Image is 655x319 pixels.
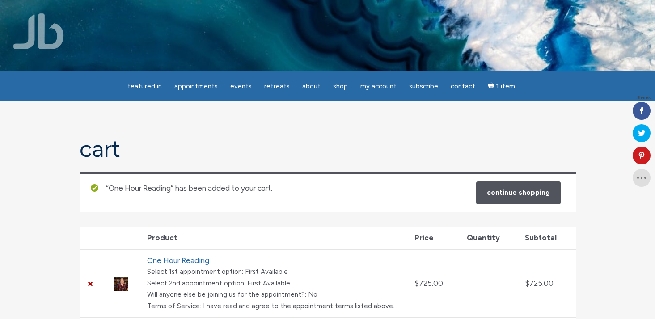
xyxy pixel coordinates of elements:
[259,78,295,95] a: Retreats
[488,82,496,90] i: Cart
[147,278,404,290] p: First Available
[404,78,444,95] a: Subscribe
[328,78,353,95] a: Shop
[409,82,438,90] span: Subscribe
[414,279,419,288] span: $
[80,136,576,162] h1: Cart
[85,278,97,290] a: Remove One Hour Reading from cart
[496,83,515,90] span: 1 item
[114,277,128,291] img: One Hour Reading
[525,279,529,288] span: $
[297,78,326,95] a: About
[147,301,201,312] dt: Terms of Service:
[147,266,243,278] dt: Select 1st appointment option:
[461,227,520,249] th: Quantity
[360,82,397,90] span: My Account
[142,227,409,249] th: Product
[147,278,245,290] dt: Select 2nd appointment option:
[147,266,404,278] p: First Available
[476,181,561,204] a: Continue shopping
[147,289,306,301] dt: Will anyone else be joining us for the appointment?:
[333,82,348,90] span: Shop
[147,301,404,312] p: I have read and agree to the appointment terms listed above.
[414,279,443,288] bdi: 725.00
[122,78,167,95] a: featured in
[147,256,209,265] a: One Hour Reading
[451,82,475,90] span: Contact
[225,78,257,95] a: Events
[13,13,64,49] img: Jamie Butler. The Everyday Medium
[174,82,218,90] span: Appointments
[127,82,162,90] span: featured in
[409,227,461,249] th: Price
[169,78,223,95] a: Appointments
[302,82,321,90] span: About
[636,96,651,100] span: Shares
[520,227,576,249] th: Subtotal
[355,78,402,95] a: My Account
[80,172,576,212] div: “One Hour Reading” has been added to your cart.
[264,82,290,90] span: Retreats
[445,78,481,95] a: Contact
[482,77,520,95] a: Cart1 item
[525,279,554,288] bdi: 725.00
[230,82,252,90] span: Events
